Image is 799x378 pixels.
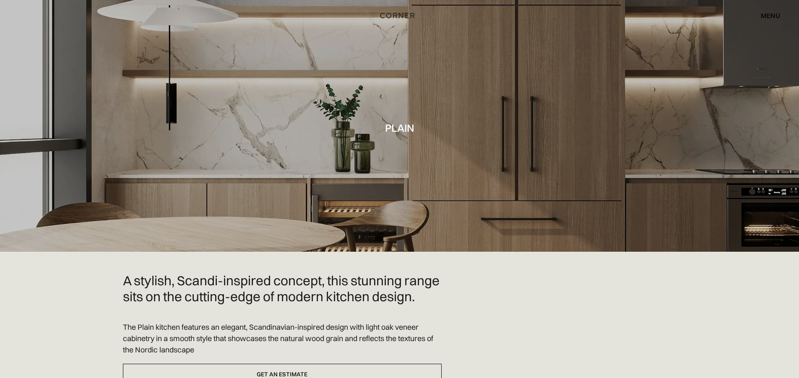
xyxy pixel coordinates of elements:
a: home [371,10,428,21]
h1: Plain [385,122,414,133]
div: menu [761,12,780,19]
div: menu [752,8,780,23]
p: The Plain kitchen features an elegant, Scandinavian-inspired design with light oak veneer cabinet... [123,321,442,355]
h2: A stylish, Scandi-inspired concept, this stunning range sits on the cutting-edge of modern kitche... [123,273,442,305]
